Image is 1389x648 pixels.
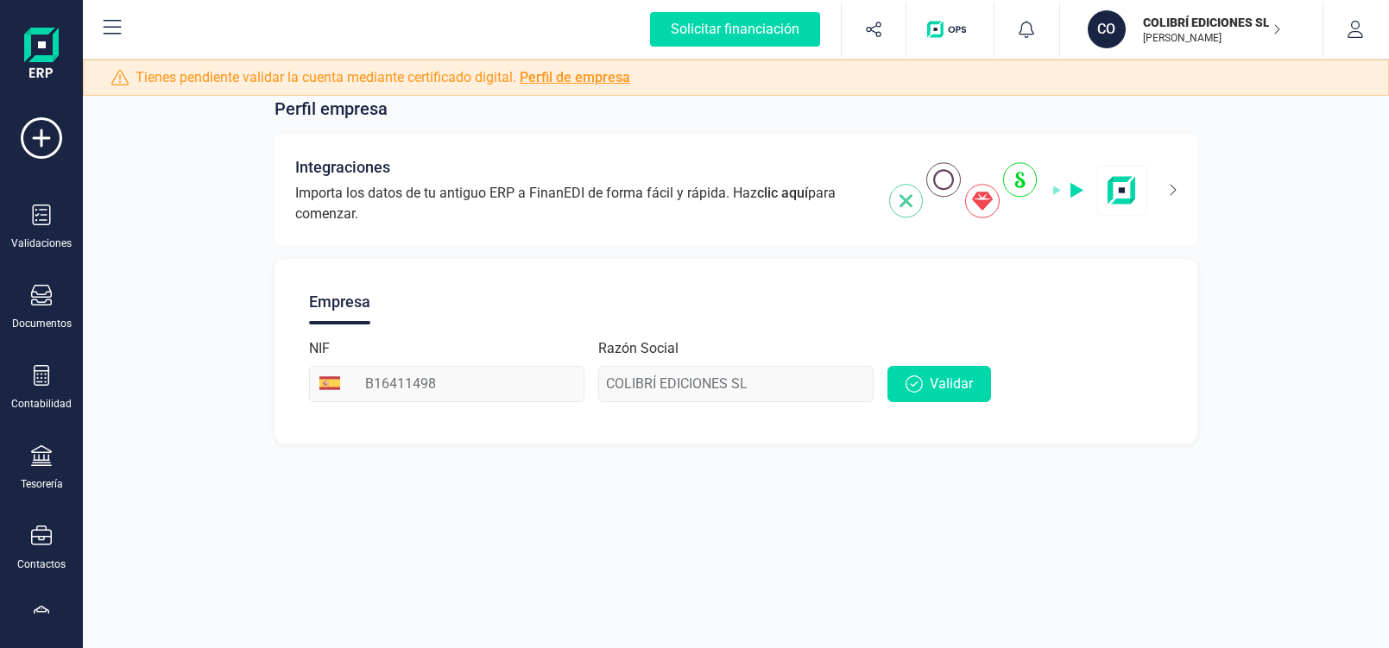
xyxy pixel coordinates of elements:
[629,2,841,57] button: Solicitar financiación
[11,236,72,250] div: Validaciones
[1143,14,1281,31] p: COLIBRÍ EDICIONES SL
[11,397,72,411] div: Contabilidad
[1088,10,1126,48] div: CO
[295,155,390,179] span: Integraciones
[917,2,983,57] button: Logo de OPS
[309,338,330,359] label: NIF
[295,183,868,224] span: Importa los datos de tu antiguo ERP a FinanEDI de forma fácil y rápida. Haz para comenzar.
[520,69,630,85] a: Perfil de empresa
[12,317,72,330] div: Documentos
[757,185,808,201] span: clic aquí
[930,374,973,394] span: Validar
[275,97,388,121] span: Perfil empresa
[17,557,66,571] div: Contactos
[309,280,370,324] div: Empresa
[21,477,63,491] div: Tesorería
[136,67,630,88] span: Tienes pendiente validar la cuenta mediante certificado digital.
[927,21,973,38] img: Logo de OPS
[1081,2,1302,57] button: COCOLIBRÍ EDICIONES SL[PERSON_NAME]
[887,366,991,402] button: Validar
[598,338,679,359] label: Razón Social
[1143,31,1281,45] p: [PERSON_NAME]
[24,28,59,83] img: Logo Finanedi
[650,12,820,47] div: Solicitar financiación
[889,162,1147,218] img: integrations-img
